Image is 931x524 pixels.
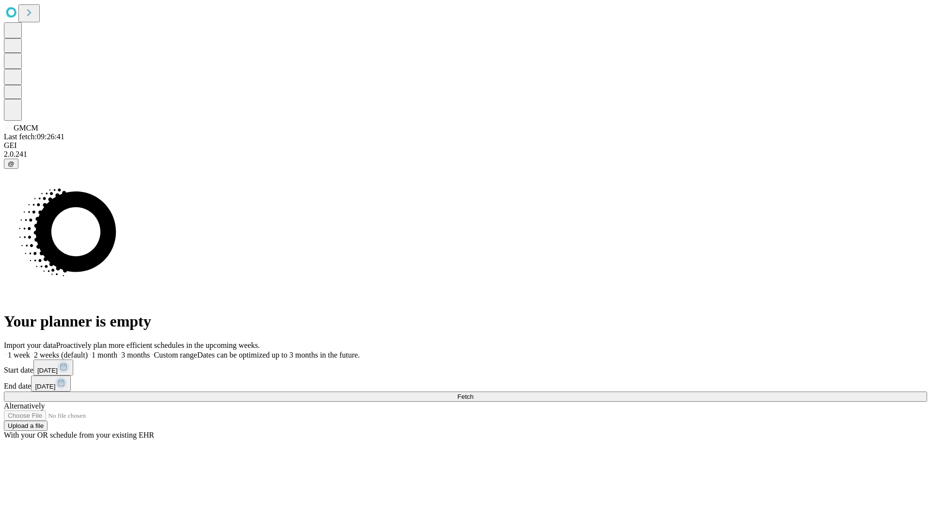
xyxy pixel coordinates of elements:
[121,351,150,359] span: 3 months
[14,124,38,132] span: GMCM
[197,351,360,359] span: Dates can be optimized up to 3 months in the future.
[31,376,71,392] button: [DATE]
[4,402,45,410] span: Alternatively
[56,341,260,349] span: Proactively plan more efficient schedules in the upcoming weeks.
[8,351,30,359] span: 1 week
[154,351,197,359] span: Custom range
[457,393,473,400] span: Fetch
[4,376,927,392] div: End date
[4,141,927,150] div: GEI
[4,341,56,349] span: Import your data
[4,132,64,141] span: Last fetch: 09:26:41
[37,367,58,374] span: [DATE]
[8,160,15,167] span: @
[4,312,927,330] h1: Your planner is empty
[33,360,73,376] button: [DATE]
[4,421,48,431] button: Upload a file
[4,150,927,159] div: 2.0.241
[4,431,154,439] span: With your OR schedule from your existing EHR
[4,360,927,376] div: Start date
[92,351,117,359] span: 1 month
[34,351,88,359] span: 2 weeks (default)
[4,392,927,402] button: Fetch
[35,383,55,390] span: [DATE]
[4,159,18,169] button: @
